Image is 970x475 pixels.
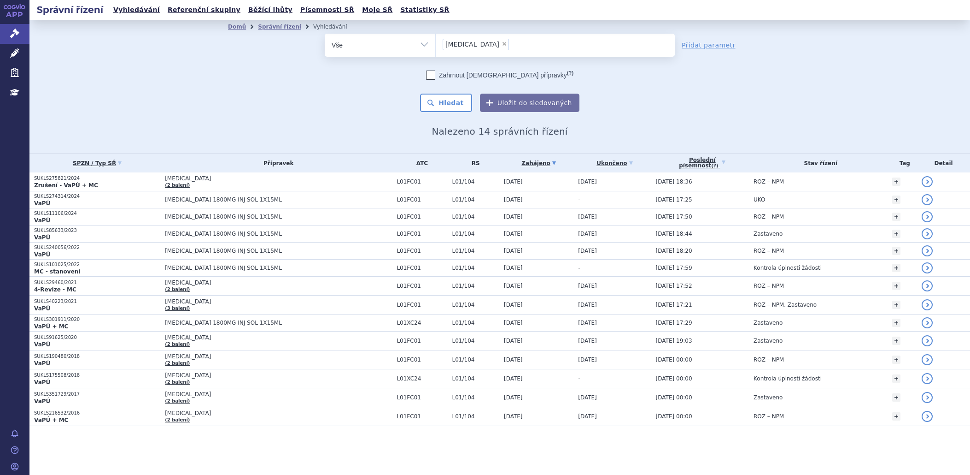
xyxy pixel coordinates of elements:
a: + [892,412,900,421]
th: ATC [392,154,447,172]
a: Moje SŘ [359,4,395,16]
span: [DATE] [578,338,597,344]
span: - [578,265,580,271]
p: SUKLS216532/2016 [34,410,160,416]
span: L01/104 [452,320,499,326]
a: + [892,301,900,309]
span: [DATE] [504,248,523,254]
span: [DATE] 17:50 [656,214,692,220]
abbr: (?) [567,70,573,76]
li: Vyhledávání [313,20,359,34]
span: L01FC01 [397,265,447,271]
span: [DATE] 19:03 [656,338,692,344]
span: L01/104 [452,413,499,420]
p: SUKLS240056/2022 [34,244,160,251]
span: [MEDICAL_DATA] [165,353,392,360]
span: [MEDICAL_DATA] [165,391,392,398]
a: + [892,264,900,272]
span: Zastaveno [754,394,783,401]
span: [DATE] [578,248,597,254]
a: Domů [228,24,246,30]
strong: VaPÚ [34,341,50,348]
span: [DATE] 00:00 [656,413,692,420]
span: ROZ – NPM [754,283,784,289]
strong: VaPÚ [34,360,50,367]
strong: VaPÚ + MC [34,323,68,330]
p: SUKLS40223/2021 [34,298,160,305]
a: Správní řízení [258,24,301,30]
p: SUKLS101025/2022 [34,261,160,268]
span: [DATE] 18:20 [656,248,692,254]
span: [DATE] [578,413,597,420]
p: SUKLS274314/2024 [34,193,160,200]
a: detail [922,299,933,310]
a: Písemnosti SŘ [298,4,357,16]
th: Přípravek [160,154,392,172]
span: Zastaveno [754,320,783,326]
span: ROZ – NPM [754,248,784,254]
span: [DATE] [578,283,597,289]
span: Nalezeno 14 správních řízení [432,126,567,137]
span: L01FC01 [397,196,447,203]
span: [MEDICAL_DATA] 1800MG INJ SOL 1X15ML [165,214,392,220]
span: [DATE] [578,302,597,308]
a: detail [922,354,933,365]
span: L01/104 [452,248,499,254]
span: Zastaveno [754,338,783,344]
span: L01/104 [452,265,499,271]
span: [DATE] [578,231,597,237]
a: + [892,393,900,402]
span: [DATE] 00:00 [656,375,692,382]
span: [MEDICAL_DATA] [165,175,392,182]
strong: VaPÚ [34,234,50,241]
a: Referenční skupiny [165,4,243,16]
span: L01XC24 [397,320,447,326]
span: L01FC01 [397,356,447,363]
th: Detail [917,154,970,172]
a: detail [922,335,933,346]
a: Poslednípísemnost(?) [656,154,749,172]
span: [DATE] 17:29 [656,320,692,326]
span: [DATE] [504,196,523,203]
span: L01FC01 [397,338,447,344]
p: SUKLS175508/2018 [34,372,160,379]
input: [MEDICAL_DATA] [512,38,517,50]
button: Uložit do sledovaných [480,94,579,112]
span: [DATE] [504,231,523,237]
span: × [502,41,507,47]
a: + [892,247,900,255]
span: ROZ – NPM [754,356,784,363]
span: [DATE] [504,375,523,382]
a: + [892,374,900,383]
span: [MEDICAL_DATA] 1800MG INJ SOL 1X15ML [165,196,392,203]
a: + [892,319,900,327]
p: SUKLS190480/2018 [34,353,160,360]
span: L01FC01 [397,394,447,401]
a: (2 balení) [165,342,190,347]
a: detail [922,245,933,256]
span: [DATE] 17:52 [656,283,692,289]
span: [MEDICAL_DATA] [165,298,392,305]
a: detail [922,392,933,403]
a: detail [922,194,933,205]
a: detail [922,411,933,422]
span: [DATE] [504,265,523,271]
p: SUKLS275821/2024 [34,175,160,182]
span: L01/104 [452,283,499,289]
span: [DATE] [578,320,597,326]
span: L01FC01 [397,248,447,254]
span: [DATE] 17:59 [656,265,692,271]
th: Tag [888,154,917,172]
strong: MC - stanovení [34,268,80,275]
span: ROZ – NPM [754,178,784,185]
p: SUKLS301911/2020 [34,316,160,323]
p: SUKLS85633/2023 [34,227,160,234]
span: [DATE] [578,214,597,220]
a: detail [922,176,933,187]
abbr: (?) [711,163,718,169]
span: [DATE] 00:00 [656,394,692,401]
strong: VaPÚ [34,217,50,224]
span: [MEDICAL_DATA] 1800MG INJ SOL 1X15ML [165,320,392,326]
a: Přidat parametr [682,41,736,50]
a: + [892,282,900,290]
